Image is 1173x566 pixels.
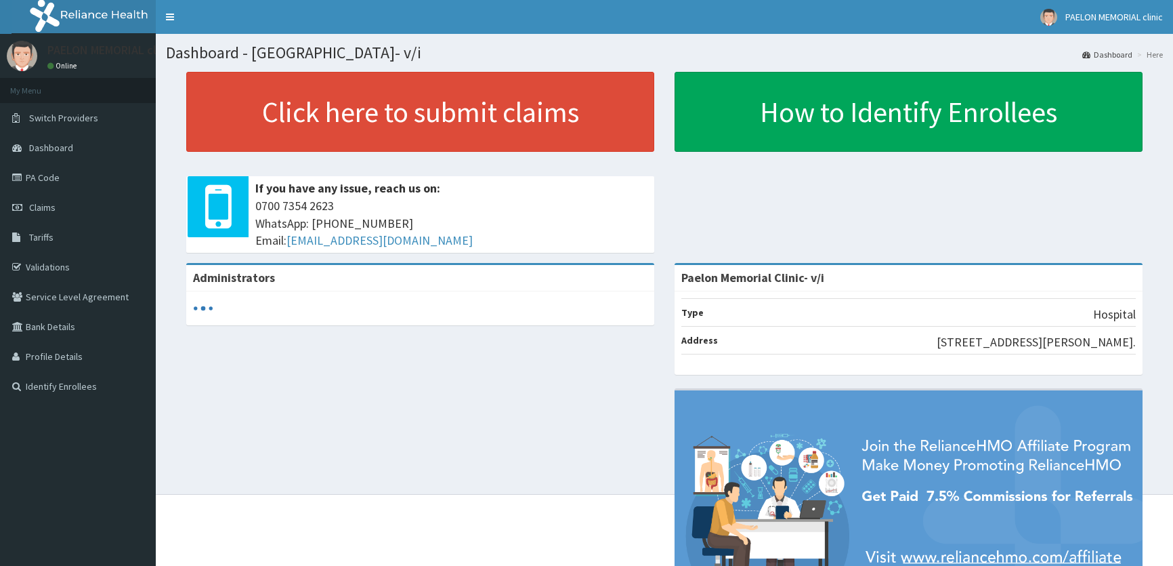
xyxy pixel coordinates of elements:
[166,44,1163,62] h1: Dashboard - [GEOGRAPHIC_DATA]- v/i
[286,233,473,248] a: [EMAIL_ADDRESS][DOMAIN_NAME]
[1065,11,1163,23] span: PAELON MEMORIAL clinic
[29,201,56,214] span: Claims
[193,298,213,319] svg: audio-loading
[1040,9,1057,26] img: User Image
[937,333,1136,351] p: [STREET_ADDRESS][PERSON_NAME].
[186,72,654,152] a: Click here to submit claims
[681,270,824,285] strong: Paelon Memorial Clinic- v/i
[1134,49,1163,60] li: Here
[29,142,73,154] span: Dashboard
[1082,49,1132,60] a: Dashboard
[193,270,275,285] b: Administrators
[681,306,704,319] b: Type
[681,334,718,346] b: Address
[29,112,98,124] span: Switch Providers
[29,231,54,243] span: Tariffs
[675,72,1143,152] a: How to Identify Enrollees
[1093,306,1136,323] p: Hospital
[255,180,440,196] b: If you have any issue, reach us on:
[255,197,647,249] span: 0700 7354 2623 WhatsApp: [PHONE_NUMBER] Email:
[47,61,80,70] a: Online
[47,44,175,56] p: PAELON MEMORIAL clinic
[7,41,37,71] img: User Image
